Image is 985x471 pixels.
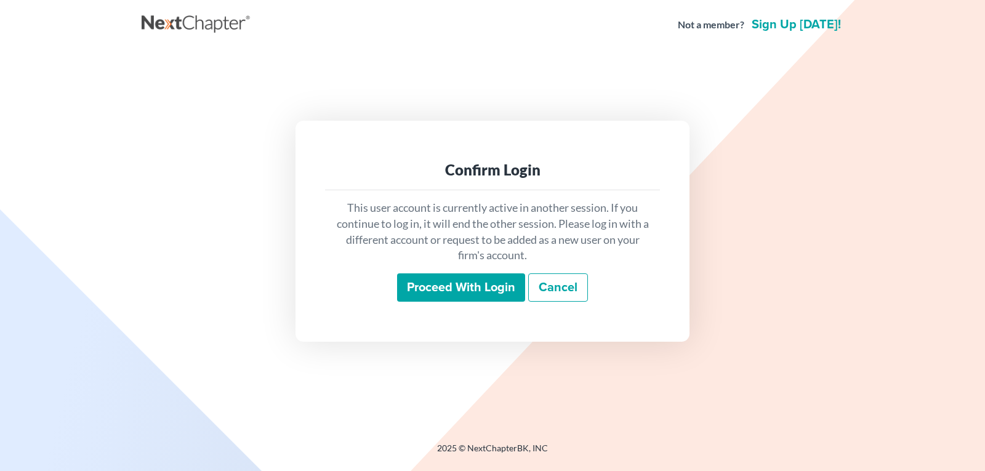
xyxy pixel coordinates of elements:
[749,18,843,31] a: Sign up [DATE]!
[335,160,650,180] div: Confirm Login
[335,200,650,264] p: This user account is currently active in another session. If you continue to log in, it will end ...
[678,18,744,32] strong: Not a member?
[142,442,843,464] div: 2025 © NextChapterBK, INC
[397,273,525,302] input: Proceed with login
[528,273,588,302] a: Cancel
